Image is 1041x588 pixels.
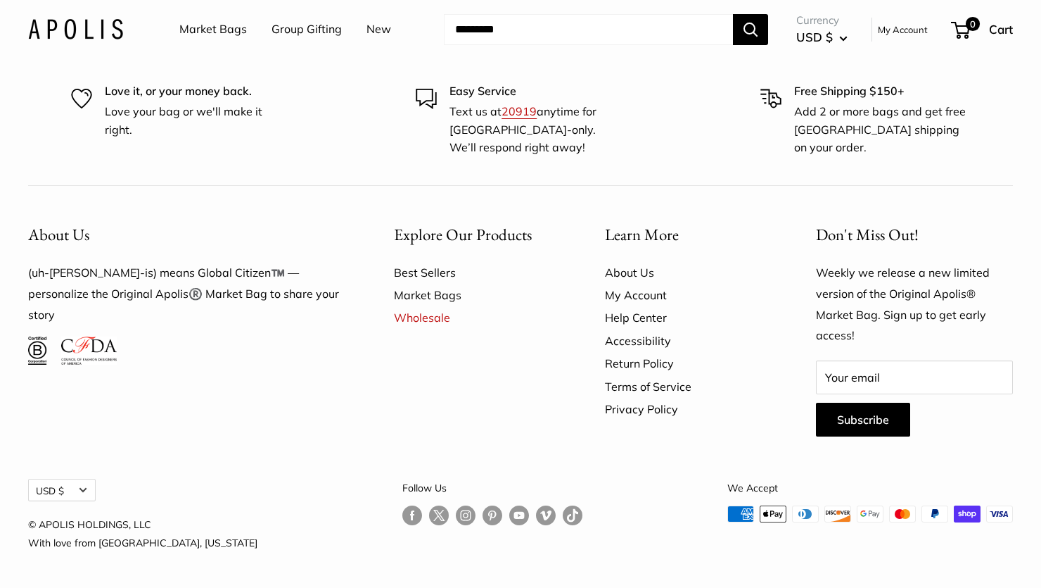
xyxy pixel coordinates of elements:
[394,261,556,284] a: Best Sellers
[449,82,625,101] p: Easy Service
[456,506,475,526] a: Follow us on Instagram
[502,104,537,118] a: 20919
[394,224,532,245] span: Explore Our Products
[605,221,767,249] button: Learn More
[966,17,980,31] span: 0
[816,263,1013,347] p: Weekly we release a new limited version of the Original Apolis® Market Bag. Sign up to get early ...
[727,479,1013,497] p: We Accept
[394,306,556,329] a: Wholesale
[105,82,281,101] p: Love it, or your money back.
[61,337,117,365] img: Council of Fashion Designers of America Member
[105,103,281,139] p: Love your bag or we'll make it right.
[952,18,1013,41] a: 0 Cart
[794,103,970,157] p: Add 2 or more bags and get free [GEOGRAPHIC_DATA] shipping on your order.
[878,21,928,38] a: My Account
[796,26,848,49] button: USD $
[733,14,768,45] button: Search
[402,479,582,497] p: Follow Us
[563,506,582,526] a: Follow us on Tumblr
[28,221,345,249] button: About Us
[483,506,502,526] a: Follow us on Pinterest
[989,22,1013,37] span: Cart
[816,221,1013,249] p: Don't Miss Out!
[429,506,449,531] a: Follow us on Twitter
[816,403,910,437] button: Subscribe
[605,261,767,284] a: About Us
[605,330,767,352] a: Accessibility
[509,506,529,526] a: Follow us on YouTube
[366,19,391,40] a: New
[605,398,767,420] a: Privacy Policy
[28,263,345,326] p: (uh-[PERSON_NAME]-is) means Global Citizen™️ — personalize the Original Apolis®️ Market Bag to sh...
[794,82,970,101] p: Free Shipping $150+
[28,337,47,365] img: Certified B Corporation
[444,14,733,45] input: Search...
[394,284,556,306] a: Market Bags
[796,30,833,44] span: USD $
[605,224,679,245] span: Learn More
[449,103,625,157] p: Text us at anytime for [GEOGRAPHIC_DATA]-only. We’ll respond right away!
[536,506,556,526] a: Follow us on Vimeo
[796,11,848,30] span: Currency
[28,19,123,39] img: Apolis
[605,284,767,306] a: My Account
[605,375,767,398] a: Terms of Service
[28,479,96,501] button: USD $
[28,224,89,245] span: About Us
[272,19,342,40] a: Group Gifting
[605,306,767,329] a: Help Center
[28,515,257,552] p: © APOLIS HOLDINGS, LLC With love from [GEOGRAPHIC_DATA], [US_STATE]
[394,221,556,249] button: Explore Our Products
[179,19,247,40] a: Market Bags
[605,352,767,375] a: Return Policy
[402,506,422,526] a: Follow us on Facebook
